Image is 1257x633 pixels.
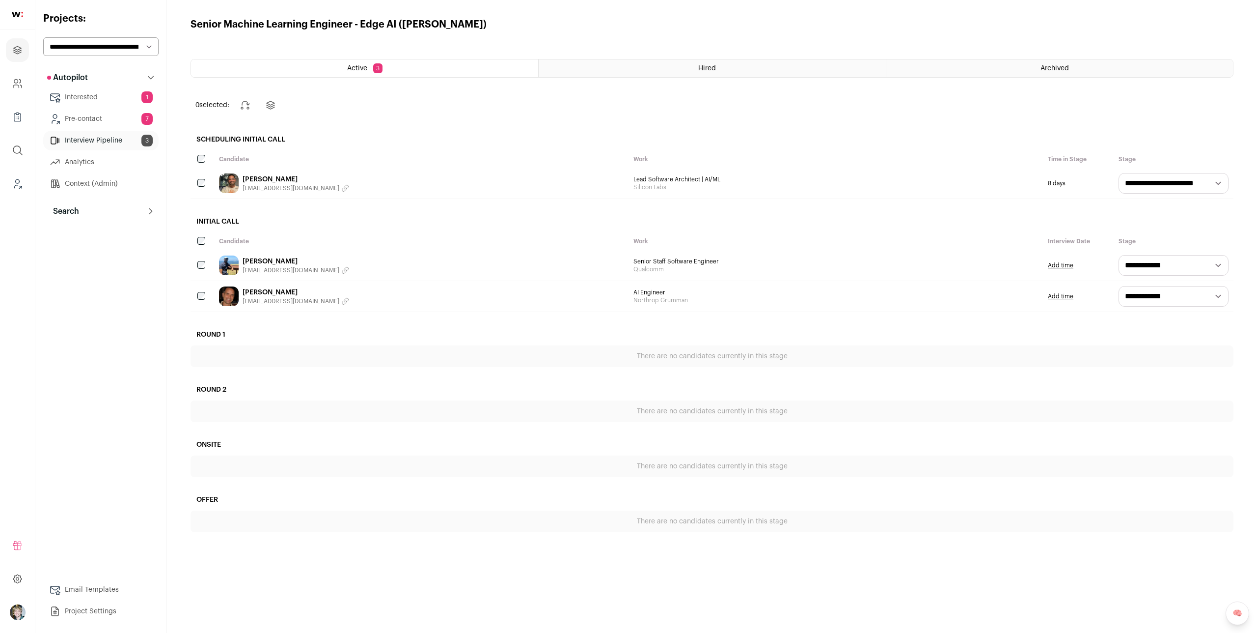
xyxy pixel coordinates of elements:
[43,580,159,600] a: Email Templates
[214,232,628,250] div: Candidate
[243,266,349,274] button: [EMAIL_ADDRESS][DOMAIN_NAME]
[141,91,153,103] span: 1
[47,72,88,84] p: Autopilot
[1048,292,1073,300] a: Add time
[243,184,339,192] span: [EMAIL_ADDRESS][DOMAIN_NAME]
[191,379,1233,401] h2: Round 2
[195,102,199,109] span: 0
[214,150,628,168] div: Candidate
[191,211,1233,232] h2: Initial Call
[43,131,159,150] a: Interview Pipeline3
[43,87,159,107] a: Interested1
[243,174,349,184] a: [PERSON_NAME]
[243,297,349,305] button: [EMAIL_ADDRESS][DOMAIN_NAME]
[633,288,1038,296] span: AI Engineer
[698,65,716,72] span: Hired
[43,602,159,621] a: Project Settings
[10,604,26,620] img: 6494470-medium_jpg
[191,129,1233,150] h2: Scheduling Initial Call
[243,288,349,297] a: [PERSON_NAME]
[195,100,229,110] span: selected:
[43,152,159,172] a: Analytics
[633,258,1038,265] span: Senior Staff Software Engineer
[191,18,487,31] h1: Senior Machine Learning Engineer - Edge AI ([PERSON_NAME])
[1040,65,1069,72] span: Archived
[886,59,1233,77] a: Archived
[141,135,153,146] span: 3
[6,105,29,129] a: Company Lists
[6,172,29,196] a: Leads (Backoffice)
[219,173,239,193] img: fbf2116ecfff4ad28aa9fdf7678ddf3ce8c0b85705d348f7f1acfeb4826e5097
[243,257,349,266] a: [PERSON_NAME]
[12,12,23,17] img: wellfound-shorthand-0d5821cbd27db2630d0214b213865d53afaa358527fdda9d0ea32b1df1b89c2c.svg
[1114,150,1233,168] div: Stage
[243,184,349,192] button: [EMAIL_ADDRESS][DOMAIN_NAME]
[43,201,159,221] button: Search
[47,205,79,217] p: Search
[243,266,339,274] span: [EMAIL_ADDRESS][DOMAIN_NAME]
[633,183,1038,191] span: Silicon Labs
[1043,168,1114,199] div: 8 days
[191,511,1233,532] div: There are no candidates currently in this stage
[191,345,1233,367] div: There are no candidates currently in this stage
[43,68,159,87] button: Autopilot
[628,150,1043,168] div: Work
[633,175,1038,183] span: Lead Software Architect | AI/ML
[6,38,29,62] a: Projects
[10,604,26,620] button: Open dropdown
[43,109,159,129] a: Pre-contact7
[633,296,1038,304] span: Northrop Grumman
[243,297,339,305] span: [EMAIL_ADDRESS][DOMAIN_NAME]
[1043,232,1114,250] div: Interview Date
[628,232,1043,250] div: Work
[539,59,885,77] a: Hired
[1043,150,1114,168] div: Time in Stage
[191,434,1233,456] h2: Onsite
[191,456,1233,477] div: There are no candidates currently in this stage
[233,93,257,117] button: Change stage
[1048,261,1073,269] a: Add time
[191,401,1233,422] div: There are no candidates currently in this stage
[43,174,159,194] a: Context (Admin)
[219,256,239,275] img: a8cbb36912018ac567b4d64f5794c0eb4fef0a9cbf98be6fad42cf6230b60c1a.jpg
[6,72,29,95] a: Company and ATS Settings
[1226,602,1249,625] a: 🧠
[191,489,1233,511] h2: Offer
[219,287,239,306] img: 133fe327bb578b5bc51299453e59d86f8eb5b2634f3a34f024b80ddabff2002e
[141,113,153,125] span: 7
[1114,232,1233,250] div: Stage
[633,265,1038,273] span: Qualcomm
[373,63,383,73] span: 3
[43,12,159,26] h2: Projects:
[191,324,1233,345] h2: Round 1
[347,65,367,72] span: Active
